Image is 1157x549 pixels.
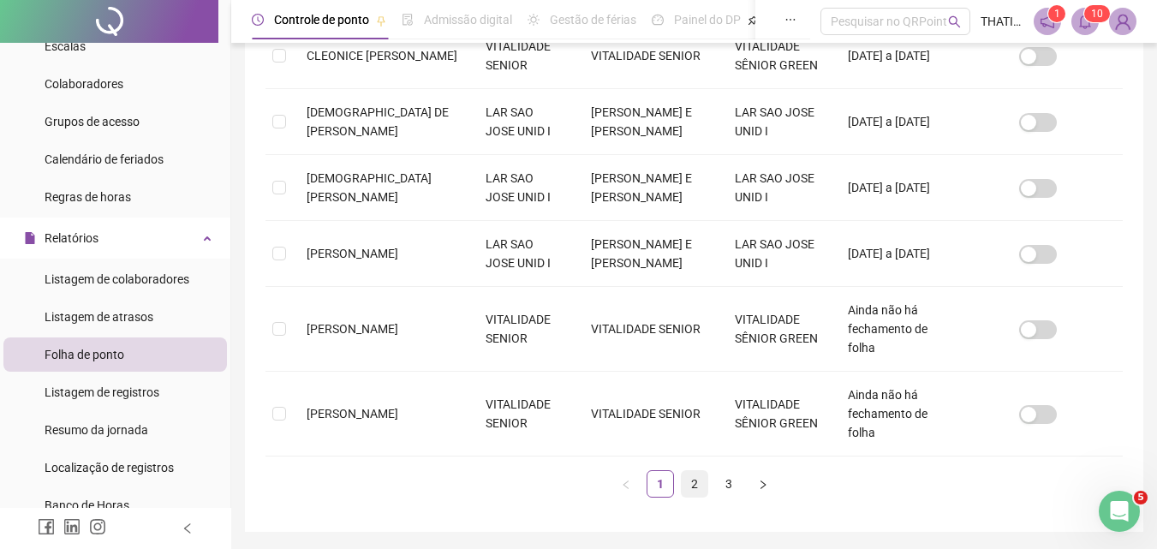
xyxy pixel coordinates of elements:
[45,498,129,512] span: Banco de Horas
[528,14,540,26] span: sun
[45,152,164,166] span: Calendário de feriados
[716,471,742,497] a: 3
[45,423,148,437] span: Resumo da jornada
[577,23,721,89] td: VITALIDADE SENIOR
[38,518,55,535] span: facebook
[848,303,927,355] span: Ainda não há fechamento de folha
[647,470,674,498] li: 1
[45,272,189,286] span: Listagem de colaboradores
[1054,8,1060,20] span: 1
[721,89,834,155] td: LAR SAO JOSE UNID I
[307,407,398,421] span: [PERSON_NAME]
[1134,491,1148,504] span: 5
[834,23,954,89] td: [DATE] a [DATE]
[721,23,834,89] td: VITALIDADE SÊNIOR GREEN
[45,461,174,474] span: Localização de registros
[45,115,140,128] span: Grupos de acesso
[472,372,576,457] td: VITALIDADE SENIOR
[182,522,194,534] span: left
[948,15,961,28] span: search
[472,23,576,89] td: VITALIDADE SENIOR
[721,155,834,221] td: LAR SAO JOSE UNID I
[45,190,131,204] span: Regras de horas
[577,89,721,155] td: [PERSON_NAME] E [PERSON_NAME]
[472,221,576,287] td: LAR SAO JOSE UNID I
[577,287,721,372] td: VITALIDADE SENIOR
[1110,9,1136,34] img: 74163
[550,13,636,27] span: Gestão de férias
[848,388,927,439] span: Ainda não há fechamento de folha
[715,470,743,498] li: 3
[1091,8,1097,20] span: 1
[577,372,721,457] td: VITALIDADE SENIOR
[376,15,386,26] span: pushpin
[621,480,631,490] span: left
[647,471,673,497] a: 1
[45,385,159,399] span: Listagem de registros
[472,155,576,221] td: LAR SAO JOSE UNID I
[1048,5,1065,22] sup: 1
[612,470,640,498] li: Página anterior
[45,310,153,324] span: Listagem de atrasos
[721,221,834,287] td: LAR SAO JOSE UNID I
[981,12,1023,31] span: THATIANA
[63,518,81,535] span: linkedin
[577,221,721,287] td: [PERSON_NAME] E [PERSON_NAME]
[652,14,664,26] span: dashboard
[577,155,721,221] td: [PERSON_NAME] E [PERSON_NAME]
[252,14,264,26] span: clock-circle
[307,49,457,63] span: CLEONICE [PERSON_NAME]
[307,322,398,336] span: [PERSON_NAME]
[424,13,512,27] span: Admissão digital
[834,221,954,287] td: [DATE] a [DATE]
[45,231,98,245] span: Relatórios
[1097,8,1103,20] span: 0
[45,77,123,91] span: Colaboradores
[834,155,954,221] td: [DATE] a [DATE]
[1040,14,1055,29] span: notification
[749,470,777,498] button: right
[674,13,741,27] span: Painel do DP
[721,372,834,457] td: VITALIDADE SÊNIOR GREEN
[681,470,708,498] li: 2
[1077,14,1093,29] span: bell
[784,14,796,26] span: ellipsis
[1099,491,1140,532] iframe: Intercom live chat
[89,518,106,535] span: instagram
[274,13,369,27] span: Controle de ponto
[472,287,576,372] td: VITALIDADE SENIOR
[45,39,86,53] span: Escalas
[472,89,576,155] td: LAR SAO JOSE UNID I
[24,232,36,244] span: file
[307,247,398,260] span: [PERSON_NAME]
[721,287,834,372] td: VITALIDADE SÊNIOR GREEN
[758,480,768,490] span: right
[682,471,707,497] a: 2
[1084,5,1110,22] sup: 10
[307,105,449,138] span: [DEMOGRAPHIC_DATA] DE [PERSON_NAME]
[612,470,640,498] button: left
[748,15,758,26] span: pushpin
[749,470,777,498] li: Próxima página
[307,171,432,204] span: [DEMOGRAPHIC_DATA][PERSON_NAME]
[45,348,124,361] span: Folha de ponto
[402,14,414,26] span: file-done
[834,89,954,155] td: [DATE] a [DATE]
